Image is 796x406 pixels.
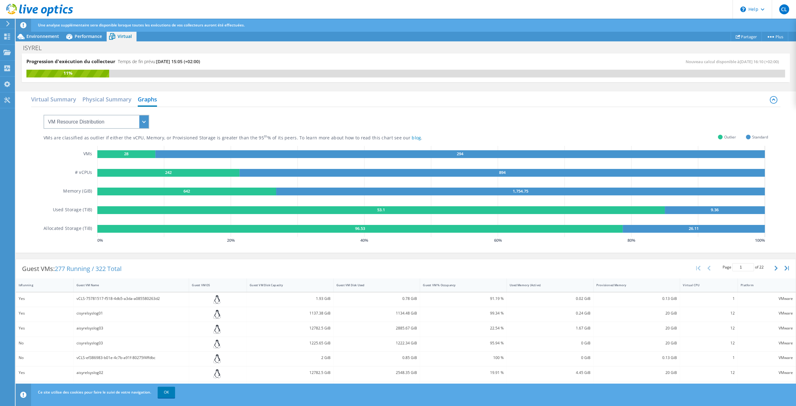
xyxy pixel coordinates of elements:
[76,325,186,332] div: aisyrelsyslog03
[423,295,504,302] div: 91.19 %
[118,58,200,65] h4: Temps de fin prévu:
[360,237,368,243] text: 40 %
[423,283,496,287] div: Guest VM % Occupancy
[741,340,793,347] div: VMware
[192,283,236,287] div: Guest VM OS
[596,310,677,317] div: 20 GiB
[19,295,71,302] div: Yes
[741,295,793,302] div: VMware
[740,7,746,12] svg: \n
[510,354,590,361] div: 0 GiB
[761,32,788,41] a: Plus
[19,283,63,287] div: IsRunning
[97,237,103,243] text: 0 %
[227,237,235,243] text: 20 %
[755,237,765,243] text: 100 %
[510,325,590,332] div: 1.67 GiB
[731,32,762,41] a: Partager
[250,340,331,347] div: 1225.65 GiB
[336,369,417,376] div: 2548.35 GiB
[596,340,677,347] div: 20 GiB
[250,325,331,332] div: 12782.5 GiB
[723,263,764,271] span: Page of
[19,310,71,317] div: Yes
[423,340,504,347] div: 95.94 %
[741,325,793,332] div: VMware
[683,354,735,361] div: 1
[76,354,186,361] div: vCLS-ef386983-b01e-4c7b-a91f-80275f4ffdbc
[76,295,186,302] div: vCLS-75781517-f518-4db5-a3da-a085580263d2
[75,33,102,39] span: Performance
[38,390,151,395] span: Ce site utilise des cookies pour faire le suivi de votre navigation.
[412,135,421,141] a: blog
[82,93,132,105] h2: Physical Summary
[44,225,92,233] h5: Allocated Storage (TiB)
[596,354,677,361] div: 0.13 GiB
[76,310,186,317] div: cisyrelsyslog01
[510,340,590,347] div: 0 GiB
[355,226,365,231] text: 96.53
[377,207,385,212] text: 53.1
[683,310,735,317] div: 12
[686,59,782,64] span: Nouveau calcul disponible à
[76,283,179,287] div: Guest VM Name
[31,93,76,105] h2: Virtual Summary
[26,70,109,77] div: 11%
[596,369,677,376] div: 20 GiB
[740,59,779,64] span: [DATE] 16:10 (+02:00)
[741,369,793,376] div: VMware
[183,188,190,194] text: 642
[499,170,506,175] text: 894
[423,310,504,317] div: 99.34 %
[510,310,590,317] div: 0.24 GiB
[336,283,410,287] div: Guest VM Disk Used
[19,354,71,361] div: No
[26,33,59,39] span: Environnement
[336,354,417,361] div: 0.85 GiB
[19,340,71,347] div: No
[423,325,504,332] div: 22.54 %
[779,4,789,14] span: CL
[16,259,128,278] div: Guest VMs:
[724,133,736,141] span: Outlier
[138,93,157,107] h2: Graphs
[55,264,122,273] span: 277 Running / 322 Total
[264,134,267,138] sup: th
[510,295,590,302] div: 0.02 GiB
[38,22,245,28] span: Une analyse supplémentaire sera disponible lorsque toutes les exécutions de vos collecteurs auron...
[752,133,768,141] span: Standard
[336,325,417,332] div: 2885.67 GiB
[683,369,735,376] div: 12
[711,207,719,212] text: 9.36
[423,354,504,361] div: 100 %
[759,264,764,270] span: 22
[423,369,504,376] div: 19.91 %
[250,283,323,287] div: Guest VM Disk Capacity
[336,340,417,347] div: 1222.34 GiB
[513,188,528,194] text: 1,754.75
[732,263,754,271] input: jump to page
[250,295,331,302] div: 1.93 GiB
[596,325,677,332] div: 20 GiB
[118,33,132,39] span: Virtual
[97,237,768,243] svg: GaugeChartPercentageAxisTexta
[20,44,51,51] h1: ISYREL
[124,151,128,156] text: 28
[336,295,417,302] div: 0.78 GiB
[596,283,670,287] div: Provisioned Memory
[250,354,331,361] div: 2 GiB
[457,151,464,156] text: 294
[510,283,583,287] div: Used Memory (Active)
[83,150,92,158] h5: VMs
[19,325,71,332] div: Yes
[336,310,417,317] div: 1134.48 GiB
[165,170,172,175] text: 242
[683,295,735,302] div: 1
[741,354,793,361] div: VMware
[683,283,727,287] div: Virtual CPU
[63,188,92,195] h5: Memory (GiB)
[741,283,785,287] div: Platform
[510,369,590,376] div: 4.45 GiB
[627,237,635,243] text: 80 %
[250,369,331,376] div: 12782.5 GiB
